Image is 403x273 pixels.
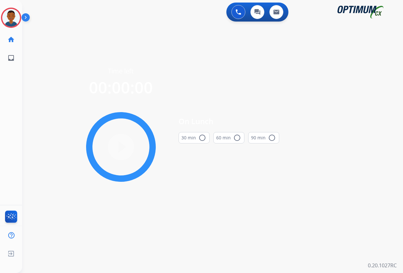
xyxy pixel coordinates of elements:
mat-icon: home [7,36,15,43]
button: 90 min [248,132,279,143]
mat-icon: radio_button_unchecked [233,134,241,142]
span: Time left [108,67,134,76]
img: avatar [2,9,20,27]
span: On Lunch [179,116,279,127]
span: 00:00:00 [89,77,153,98]
mat-icon: radio_button_unchecked [268,134,276,142]
mat-icon: inbox [7,54,15,62]
p: 0.20.1027RC [368,262,397,269]
button: 30 min [179,132,210,143]
button: 60 min [213,132,244,143]
mat-icon: radio_button_unchecked [198,134,206,142]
